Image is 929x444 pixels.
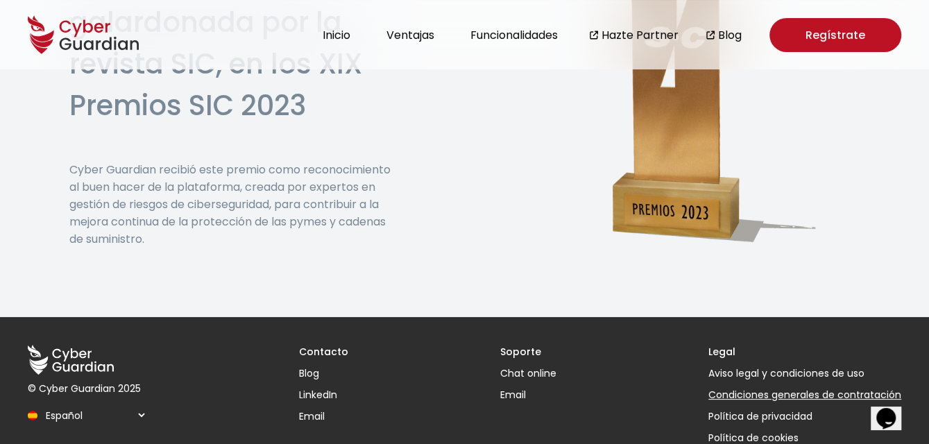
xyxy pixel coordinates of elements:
p: Cyber Guardian recibió este premio como reconocimiento al buen hacer de la plataforma, creada por... [69,161,395,248]
a: Blog [718,26,742,44]
button: Chat online [500,366,556,381]
h3: Contacto [299,345,348,359]
a: LinkedIn [299,388,348,402]
a: Hazte Partner [602,26,679,44]
a: Email [299,409,348,424]
a: Regístrate [769,18,901,52]
button: Inicio [318,26,355,44]
a: Aviso legal y condiciones de uso [708,366,901,381]
p: © Cyber Guardian 2025 [28,382,147,396]
a: Email [500,388,556,402]
iframe: chat widget [871,388,915,430]
h3: Soporte [500,345,556,359]
button: Funcionalidades [466,26,562,44]
h3: Legal [708,345,901,359]
button: Ventajas [382,26,438,44]
a: Condiciones generales de contratación [708,388,901,402]
a: Política de privacidad [708,409,901,424]
a: Blog [299,366,348,381]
